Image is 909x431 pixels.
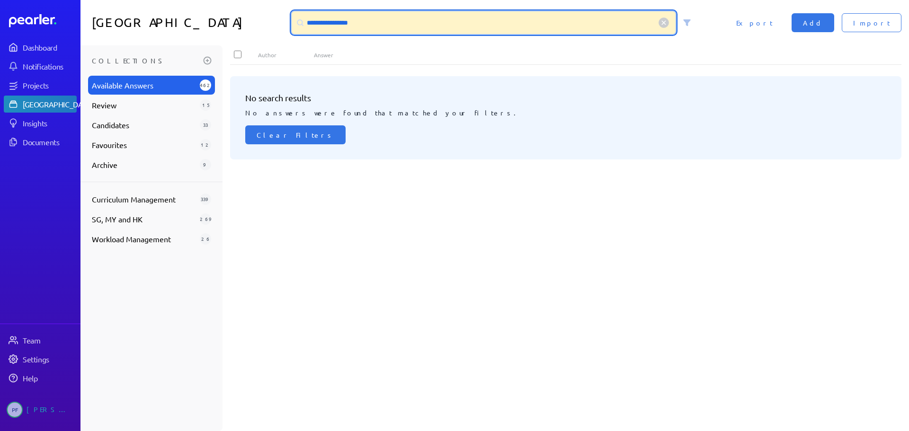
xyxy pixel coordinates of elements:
[4,39,77,56] a: Dashboard
[803,18,823,27] span: Add
[4,351,77,368] a: Settings
[4,133,77,150] a: Documents
[92,213,196,225] span: SG, MY and HK
[4,77,77,94] a: Projects
[245,125,346,144] button: Clear Filters
[314,51,873,59] div: Answer
[7,402,23,418] span: Patrick Flynn
[245,104,886,118] p: No answers were found that matched your filters.
[853,18,890,27] span: Import
[200,159,211,170] div: 9
[92,159,196,170] span: Archive
[23,137,76,147] div: Documents
[92,79,196,91] span: Available Answers
[23,354,76,364] div: Settings
[4,332,77,349] a: Team
[245,91,886,104] h3: No search results
[4,58,77,75] a: Notifications
[92,119,196,131] span: Candidates
[27,402,74,418] div: [PERSON_NAME]
[200,139,211,150] div: 12
[258,51,314,59] div: Author
[23,62,76,71] div: Notifications
[200,233,211,245] div: 26
[92,194,196,205] span: Curriculum Management
[200,79,211,91] div: 4621
[23,43,76,52] div: Dashboard
[200,194,211,205] div: 339
[200,99,211,111] div: 15
[92,11,288,34] h1: [GEOGRAPHIC_DATA]
[23,80,76,90] div: Projects
[4,398,77,422] a: PF[PERSON_NAME]
[92,99,196,111] span: Review
[9,14,77,27] a: Dashboard
[23,99,93,109] div: [GEOGRAPHIC_DATA]
[4,114,77,132] a: Insights
[92,139,196,150] span: Favourites
[92,233,196,245] span: Workload Management
[736,18,773,27] span: Export
[23,373,76,383] div: Help
[257,130,334,140] span: Clear Filters
[4,369,77,387] a: Help
[23,118,76,128] div: Insights
[842,13,901,32] button: Import
[725,13,784,32] button: Export
[92,53,200,68] h3: Collections
[4,96,77,113] a: [GEOGRAPHIC_DATA]
[200,119,211,131] div: 33
[200,213,211,225] div: 269
[23,335,76,345] div: Team
[792,13,834,32] button: Add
